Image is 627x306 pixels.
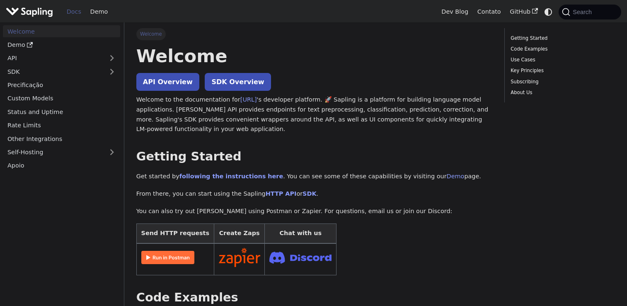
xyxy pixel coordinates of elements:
[136,206,492,216] p: You can also try out [PERSON_NAME] using Postman or Zapier. For questions, email us or join our D...
[511,45,612,53] a: Code Examples
[559,5,621,19] button: Search (Command+K)
[542,6,554,18] button: Switch between dark and light mode (currently system mode)
[179,173,283,180] a: following the instructions here
[104,52,120,64] button: Expand sidebar category 'API'
[136,290,492,305] h2: Code Examples
[136,189,492,199] p: From there, you can start using the Sapling or .
[511,78,612,86] a: Subscribing
[7,41,25,49] font: Demo
[510,8,530,15] font: GitHub
[136,45,492,67] h1: Welcome
[219,248,260,267] img: Connect in Zapier
[511,56,612,64] a: Use Cases
[3,133,120,145] a: Other Integrations
[240,96,257,103] a: [URL]
[104,66,120,78] button: Expand sidebar category 'SDK'
[570,9,597,15] span: Search
[437,5,473,18] a: Dev Blog
[3,79,120,91] a: Precificação
[205,73,271,91] a: SDK Overview
[141,251,194,264] img: Run in Postman
[303,190,316,197] a: SDK
[505,5,542,18] a: GitHub
[3,52,104,64] a: API
[473,5,505,18] a: Contato
[86,5,112,18] a: Demo
[136,149,492,164] h2: Getting Started
[6,6,56,18] a: Sapling.aiSapling.ai
[266,190,297,197] a: HTTP API
[3,106,120,118] a: Status and Uptime
[136,95,492,134] p: Welcome to the documentation for 's developer platform. 🚀 Sapling is a platform for building lang...
[136,28,166,40] span: Welcome
[269,249,332,266] img: Join Discord
[3,25,120,37] a: Welcome
[511,89,612,97] a: About Us
[136,28,492,40] nav: Breadcrumbs
[3,160,120,172] a: Apoio
[3,92,120,104] a: Custom Models
[3,119,120,131] a: Rate Limits
[214,224,265,243] th: Create Zaps
[511,67,612,75] a: Key Principles
[3,146,120,158] a: Self-Hosting
[62,5,86,18] a: Docs
[136,73,199,91] a: API Overview
[265,224,336,243] th: Chat with us
[136,172,492,182] p: Get started by . You can see some of these capabilities by visiting our page.
[136,224,214,243] th: Send HTTP requests
[3,66,104,78] a: SDK
[6,6,53,18] img: Sapling.ai
[511,34,612,42] a: Getting Started
[447,173,465,180] a: Demo
[3,39,120,51] a: Demo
